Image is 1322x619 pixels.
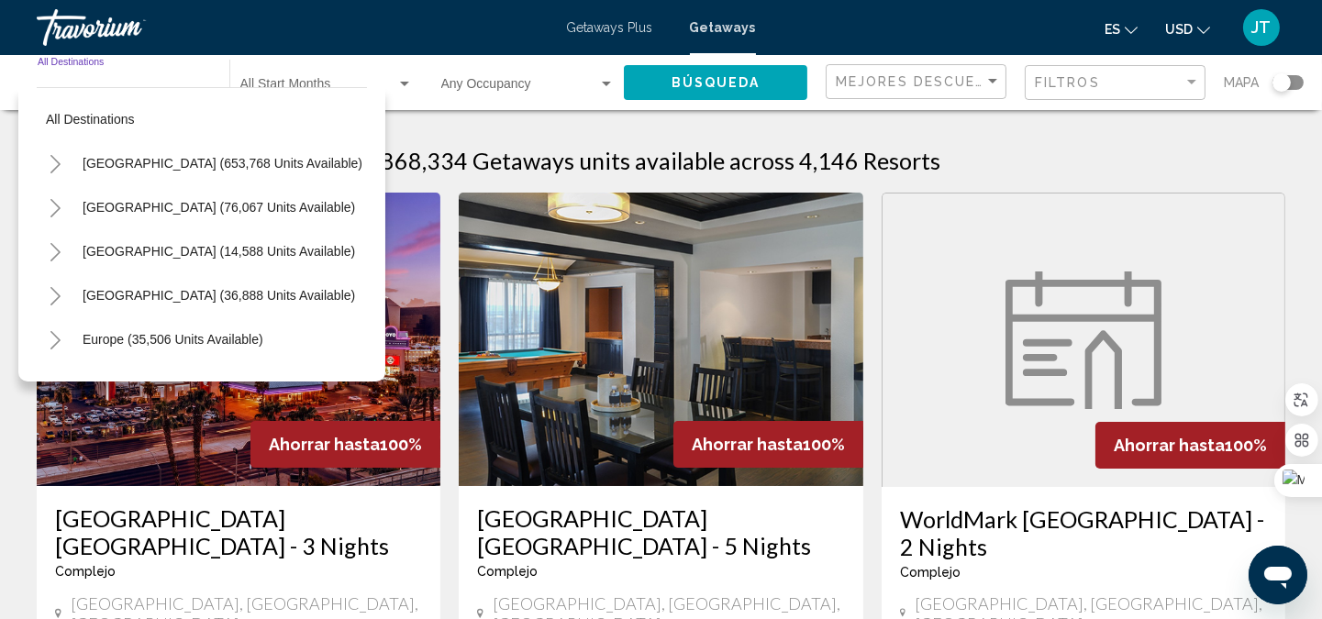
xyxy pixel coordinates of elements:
span: Filtros [1035,75,1100,90]
div: 100% [250,421,440,468]
span: [GEOGRAPHIC_DATA] (14,588 units available) [83,244,355,259]
span: Mapa [1224,70,1259,95]
button: Toggle Canada (14,588 units available) [37,233,73,270]
button: Toggle Caribbean & Atlantic Islands (36,888 units available) [37,277,73,314]
span: es [1105,22,1120,37]
div: 100% [1095,422,1285,469]
button: Búsqueda [624,65,807,99]
span: Búsqueda [672,76,761,91]
span: [GEOGRAPHIC_DATA] (653,768 units available) [83,156,362,171]
a: Travorium [37,9,549,46]
button: Toggle Australia (2,971 units available) [37,365,73,402]
span: Ahorrar hasta [1114,436,1225,455]
a: [GEOGRAPHIC_DATA] [GEOGRAPHIC_DATA] - 3 Nights [55,504,422,559]
span: Ahorrar hasta [692,435,803,454]
iframe: Botón para iniciar la ventana de mensajería [1249,546,1307,604]
span: Mejores descuentos [836,74,1020,89]
a: Getaways [690,20,756,35]
span: Complejo [900,565,961,580]
button: Change currency [1165,16,1210,42]
h1: 868,334 Getaways units available across 4,146 Resorts [382,147,941,174]
button: Filter [1025,64,1205,102]
span: Complejo [477,564,538,579]
img: RM79I01X.jpg [459,193,862,486]
button: Change language [1105,16,1138,42]
button: Europe (35,506 units available) [73,318,272,360]
button: User Menu [1238,8,1285,47]
button: [GEOGRAPHIC_DATA] (36,888 units available) [73,274,364,316]
button: [GEOGRAPHIC_DATA] (653,768 units available) [73,142,372,184]
span: Europe (35,506 units available) [83,332,263,347]
img: week.svg [1005,271,1161,409]
button: Toggle Europe (35,506 units available) [37,321,73,358]
a: Getaways Plus [567,20,653,35]
button: [GEOGRAPHIC_DATA] (76,067 units available) [73,186,364,228]
span: Ahorrar hasta [269,435,380,454]
span: JT [1252,18,1272,37]
button: Toggle United States (653,768 units available) [37,145,73,182]
button: Toggle Mexico (76,067 units available) [37,189,73,226]
div: 100% [673,421,863,468]
span: Complejo [55,564,116,579]
a: [GEOGRAPHIC_DATA] [GEOGRAPHIC_DATA] - 5 Nights [477,504,844,559]
span: USD [1165,22,1193,37]
span: All destinations [46,112,135,127]
button: [GEOGRAPHIC_DATA] (14,588 units available) [73,230,364,272]
span: [GEOGRAPHIC_DATA] (36,888 units available) [83,288,355,303]
mat-select: Sort by [836,74,1001,90]
span: [GEOGRAPHIC_DATA] (76,067 units available) [83,200,355,215]
button: Australia (2,971 units available) [73,362,273,404]
a: WorldMark [GEOGRAPHIC_DATA] - 2 Nights [900,505,1267,560]
button: All destinations [37,98,367,140]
